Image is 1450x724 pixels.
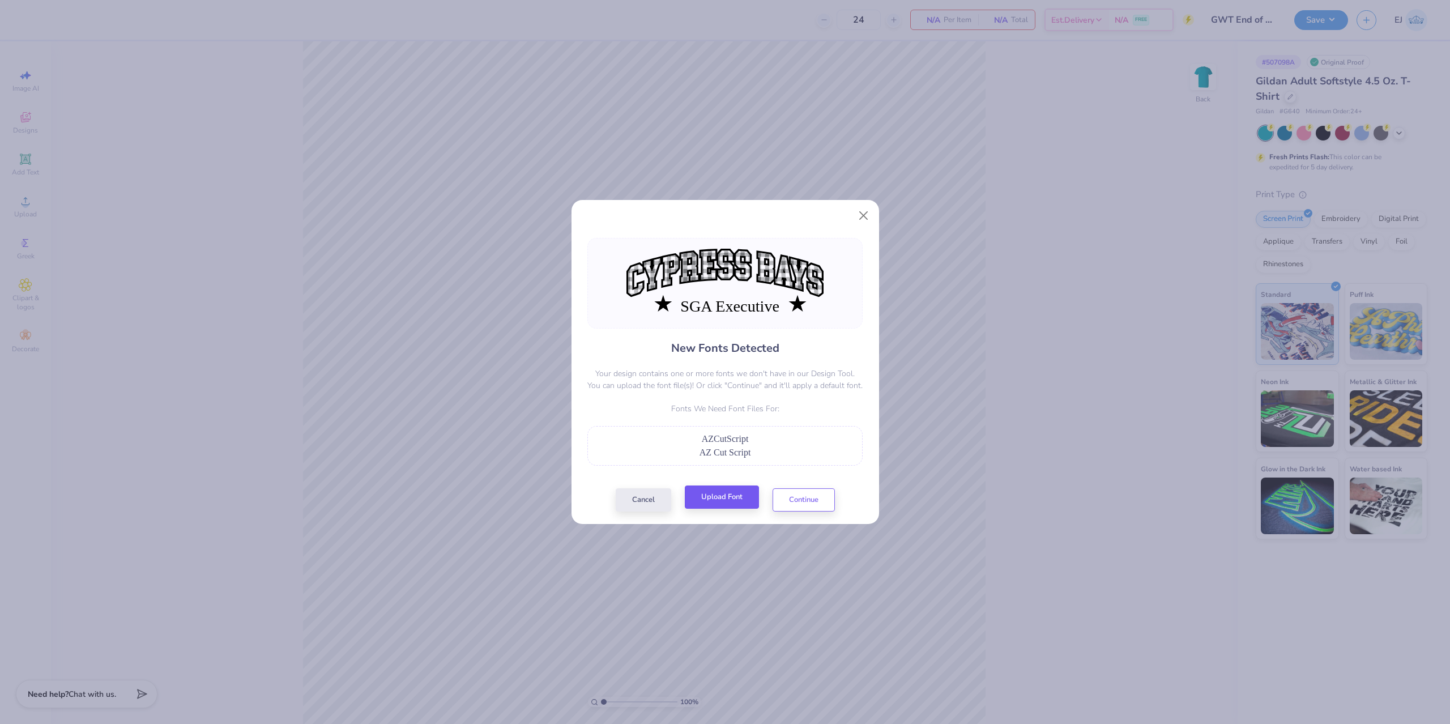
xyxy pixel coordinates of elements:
span: AZCutScript [702,434,749,444]
span: AZ Cut Script [700,448,751,457]
p: Your design contains one or more fonts we don't have in our Design Tool. You can upload the font ... [587,368,863,391]
h4: New Fonts Detected [671,340,779,356]
button: Continue [773,488,835,512]
p: Fonts We Need Font Files For: [587,403,863,415]
button: Cancel [616,488,671,512]
button: Close [852,205,874,226]
button: Upload Font [685,485,759,509]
